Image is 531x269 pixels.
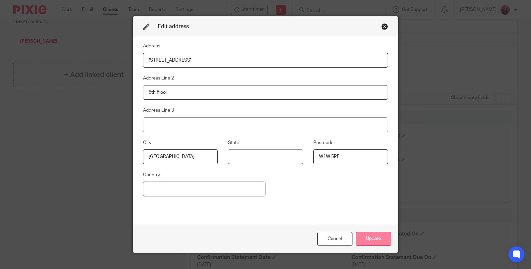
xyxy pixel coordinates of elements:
[143,43,160,49] label: Address
[143,75,174,81] label: Address Line 2
[381,23,388,30] div: Close this dialog window
[313,139,334,146] label: Postcode
[228,139,239,146] label: State
[143,139,151,146] label: City
[143,107,174,114] label: Address Line 3
[143,172,160,178] label: Country
[158,24,189,29] span: Edit address
[317,232,352,246] div: Close this dialog window
[356,232,391,246] button: Update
